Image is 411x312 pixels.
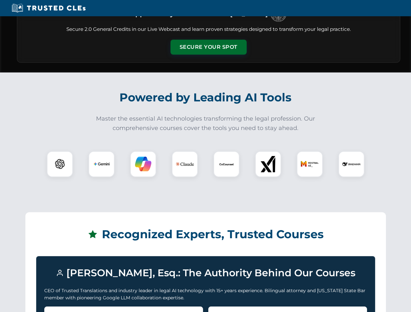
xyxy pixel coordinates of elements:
[25,86,386,109] h2: Powered by Leading AI Tools
[176,155,194,173] img: Claude Logo
[10,3,88,13] img: Trusted CLEs
[218,156,235,172] img: CoCounsel Logo
[172,151,198,177] div: Claude
[92,114,320,133] p: Master the essential AI technologies transforming the legal profession. Our comprehensive courses...
[135,156,151,172] img: Copilot Logo
[171,40,247,55] button: Secure Your Spot
[25,26,392,33] p: Secure 2.0 General Credits in our Live Webcast and learn proven strategies designed to transform ...
[342,155,361,173] img: DeepSeek Logo
[50,155,69,174] img: ChatGPT Logo
[301,155,319,173] img: Mistral AI Logo
[338,151,364,177] div: DeepSeek
[89,151,115,177] div: Gemini
[36,223,375,246] h2: Recognized Experts, Trusted Courses
[297,151,323,177] div: Mistral AI
[213,151,240,177] div: CoCounsel
[44,264,367,282] h3: [PERSON_NAME], Esq.: The Authority Behind Our Courses
[255,151,281,177] div: xAI
[130,151,156,177] div: Copilot
[47,151,73,177] div: ChatGPT
[44,287,367,302] p: CEO of Trusted Translations and industry leader in legal AI technology with 15+ years experience....
[93,156,110,172] img: Gemini Logo
[260,156,276,172] img: xAI Logo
